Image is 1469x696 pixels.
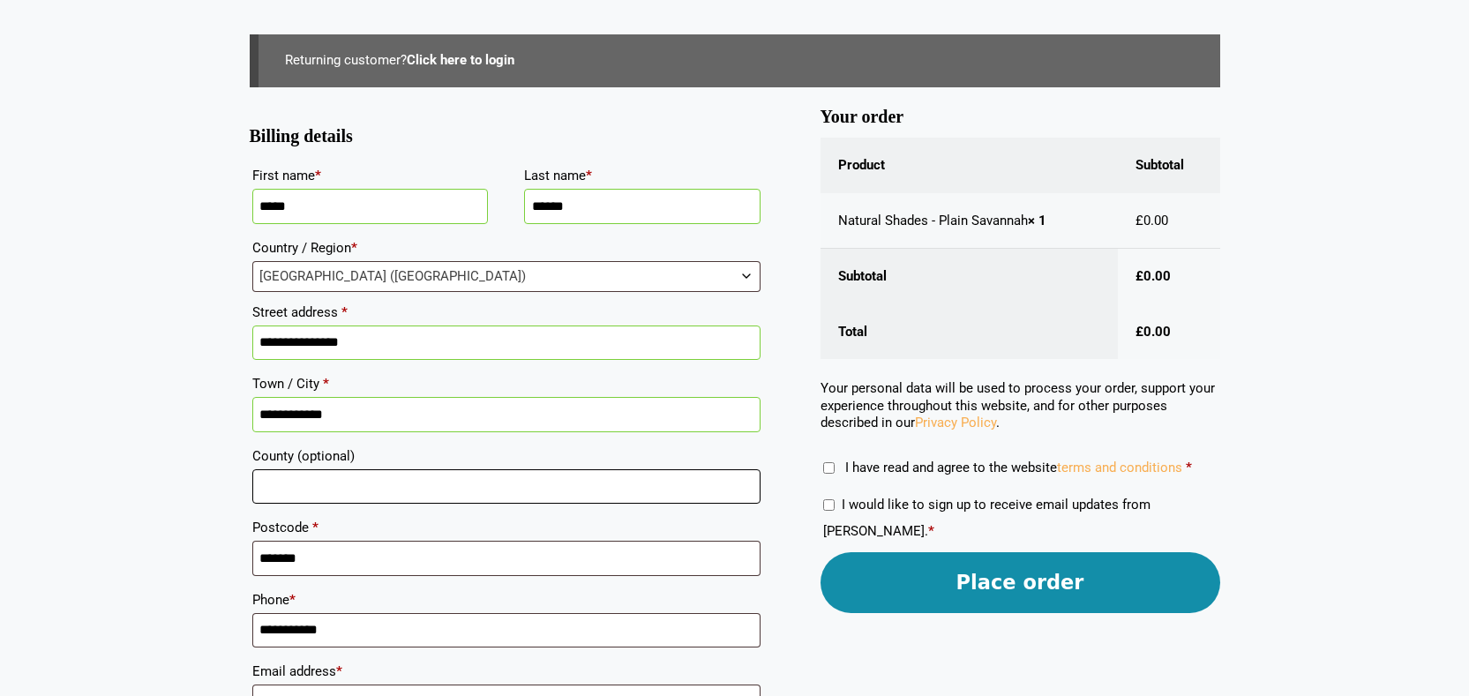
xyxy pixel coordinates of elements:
span: £ [1135,268,1143,284]
label: Town / City [252,370,761,397]
bdi: 0.00 [1135,213,1168,228]
th: Subtotal [1118,138,1220,193]
span: Country / Region [252,261,761,292]
label: Phone [252,587,761,613]
h3: Your order [821,114,1220,121]
label: Last name [524,162,761,189]
label: Street address [252,299,761,326]
input: I have read and agree to the websiteterms and conditions * [823,462,835,474]
button: Place order [821,552,1220,613]
th: Total [821,304,1118,360]
label: Country / Region [252,235,761,261]
bdi: 0.00 [1135,268,1171,284]
a: terms and conditions [1057,460,1182,475]
span: £ [1135,324,1143,340]
label: Email address [252,658,761,685]
td: Natural Shades - Plain Savannah [821,193,1118,250]
h3: Billing details [250,133,763,140]
abbr: required [1186,460,1192,475]
span: I have read and agree to the website [845,460,1182,475]
p: Your personal data will be used to process your order, support your experience throughout this we... [821,380,1220,432]
span: United Kingdom (UK) [253,262,760,291]
strong: × 1 [1028,213,1046,228]
bdi: 0.00 [1135,324,1171,340]
label: County [252,443,761,469]
a: Click here to login [407,52,514,68]
a: Privacy Policy [915,415,996,430]
span: (optional) [297,448,355,464]
th: Product [821,138,1118,193]
label: First name [252,162,489,189]
input: I would like to sign up to receive email updates from [PERSON_NAME]. [823,499,835,511]
span: £ [1135,213,1143,228]
th: Subtotal [821,249,1118,304]
div: Returning customer? [250,34,1220,87]
label: I would like to sign up to receive email updates from [PERSON_NAME]. [823,497,1150,539]
label: Postcode [252,514,761,541]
